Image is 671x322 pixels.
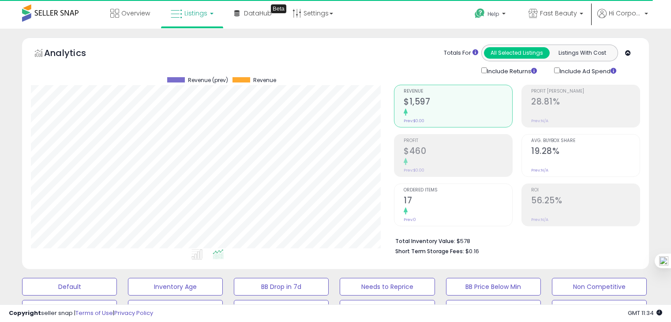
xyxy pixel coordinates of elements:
div: seller snap | | [9,309,153,318]
span: Profit [404,139,512,143]
button: Items Being Repriced [234,300,329,318]
span: Ordered Items [404,188,512,193]
li: $578 [395,235,634,246]
span: Revenue [253,77,276,83]
small: Prev: N/A [531,168,548,173]
a: Terms of Use [75,309,113,317]
small: Prev: N/A [531,217,548,222]
button: Top Sellers [22,300,117,318]
h2: $1,597 [404,97,512,109]
button: Selling @ Max [128,300,223,318]
h2: 17 [404,195,512,207]
img: one_i.png [659,256,668,266]
span: ROI [531,188,640,193]
strong: Copyright [9,309,41,317]
h5: Analytics [44,47,103,61]
span: Hi Corporate [609,9,642,18]
i: Get Help [474,8,485,19]
button: Invoice prices [552,300,647,318]
h2: 28.81% [531,97,640,109]
button: BB Drop in 7d [234,278,329,296]
button: Default [22,278,117,296]
span: Revenue (prev) [188,77,228,83]
div: Totals For [444,49,478,57]
a: Hi Corporate [597,9,648,29]
small: Prev: 0 [404,217,416,222]
button: Listings With Cost [549,47,615,59]
span: Revenue [404,89,512,94]
b: Total Inventory Value: [395,237,455,245]
span: $0.16 [465,247,479,255]
span: Help [487,10,499,18]
button: 30 Day Decrease [340,300,435,318]
span: DataHub [244,9,272,18]
h2: 56.25% [531,195,640,207]
span: 2025-09-9 11:34 GMT [628,309,662,317]
button: Needs to Reprice [340,278,435,296]
button: Inventory Age [128,278,223,296]
small: Prev: $0.00 [404,168,424,173]
div: Include Ad Spend [547,66,630,76]
h2: 19.28% [531,146,640,158]
button: BB Price Below Min [446,278,541,296]
button: All Selected Listings [484,47,550,59]
a: Privacy Policy [114,309,153,317]
small: Prev: $0.00 [404,118,424,124]
span: Overview [121,9,150,18]
span: Avg. Buybox Share [531,139,640,143]
button: Non Competitive [552,278,647,296]
b: Short Term Storage Fees: [395,247,464,255]
div: Tooltip anchor [271,4,286,13]
span: Fast Beauty [540,9,577,18]
button: SOP View Set [446,300,541,318]
div: Include Returns [475,66,547,76]
a: Help [468,1,514,29]
h2: $460 [404,146,512,158]
small: Prev: N/A [531,118,548,124]
span: Profit [PERSON_NAME] [531,89,640,94]
span: Listings [184,9,207,18]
